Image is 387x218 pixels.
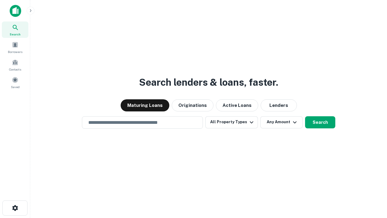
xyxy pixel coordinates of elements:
[2,57,28,73] a: Contacts
[139,75,278,90] h3: Search lenders & loans, faster.
[172,99,213,111] button: Originations
[9,67,21,72] span: Contacts
[205,116,258,128] button: All Property Types
[2,39,28,55] a: Borrowers
[8,49,22,54] span: Borrowers
[10,32,21,37] span: Search
[260,116,303,128] button: Any Amount
[2,21,28,38] a: Search
[305,116,335,128] button: Search
[11,84,20,89] span: Saved
[2,74,28,91] a: Saved
[261,99,297,111] button: Lenders
[121,99,169,111] button: Maturing Loans
[10,5,21,17] img: capitalize-icon.png
[357,170,387,199] iframe: Chat Widget
[216,99,258,111] button: Active Loans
